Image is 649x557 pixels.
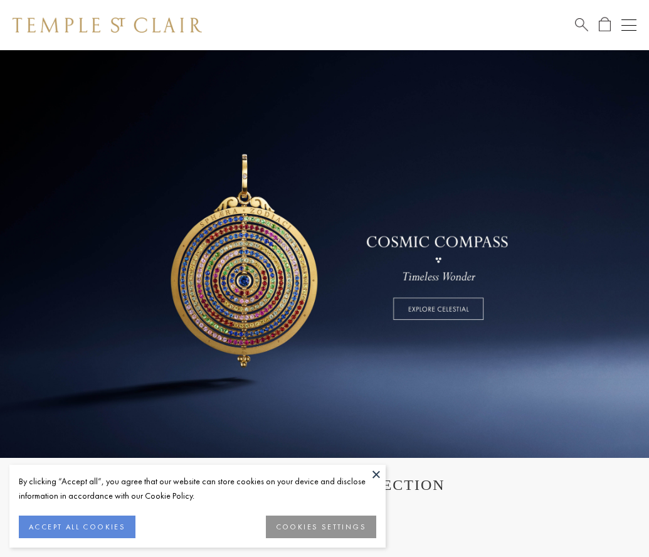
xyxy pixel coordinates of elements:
a: Search [575,17,588,33]
button: ACCEPT ALL COOKIES [19,516,135,538]
button: COOKIES SETTINGS [266,516,376,538]
img: Temple St. Clair [13,18,202,33]
div: By clicking “Accept all”, you agree that our website can store cookies on your device and disclos... [19,474,376,503]
button: Open navigation [621,18,636,33]
a: Open Shopping Bag [599,17,611,33]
